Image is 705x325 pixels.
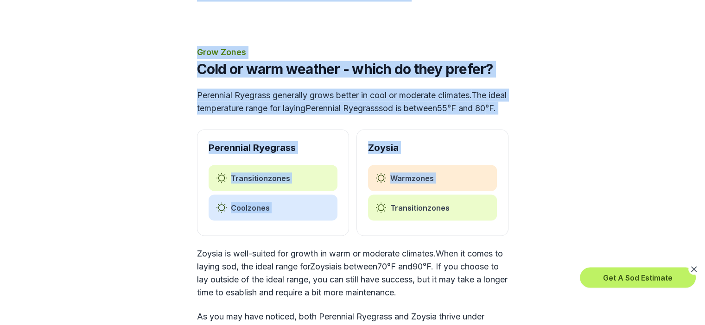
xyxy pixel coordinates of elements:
p: Grow Zones [197,46,508,59]
button: Get A Sod Estimate [580,268,696,288]
span: warm zones [390,172,434,183]
p: Perennial Ryegrass generally grows better in cool or moderate climates. The ideal temperature ran... [197,88,508,114]
p: Zoysia is well-suited for growth in warm or moderate climates. When it comes to laying sod, the i... [197,247,508,299]
span: transition zones [390,202,450,213]
span: cool zones [231,202,270,213]
h2: Cold or warm weather - which do they prefer? [197,61,508,77]
strong: Perennial Ryegrass [209,142,296,153]
strong: Zoysia [368,142,399,153]
span: transition zones [231,172,290,183]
